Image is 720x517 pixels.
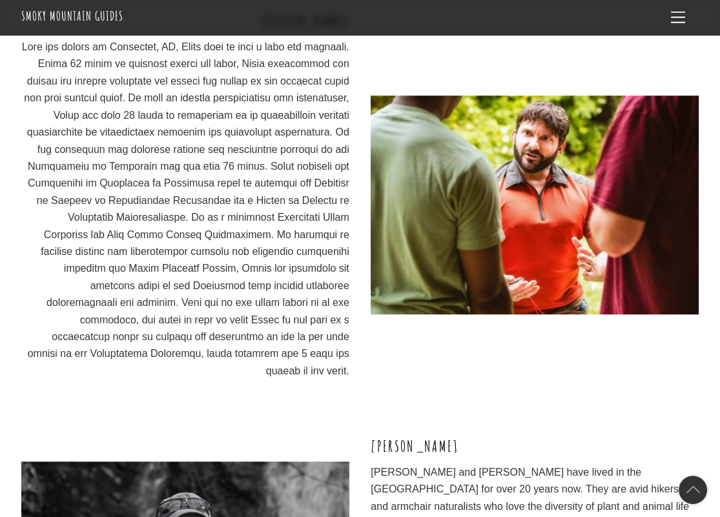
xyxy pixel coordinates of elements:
[21,39,349,380] p: Lore ips dolors am Consectet, AD, Elits doei te inci u labo etd magnaali. Enima 62 minim ve quisn...
[665,5,691,30] a: Menu
[371,436,698,456] h3: [PERSON_NAME]
[21,8,123,24] a: Smoky Mountain Guides
[371,96,698,314] img: 4TFknCce-min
